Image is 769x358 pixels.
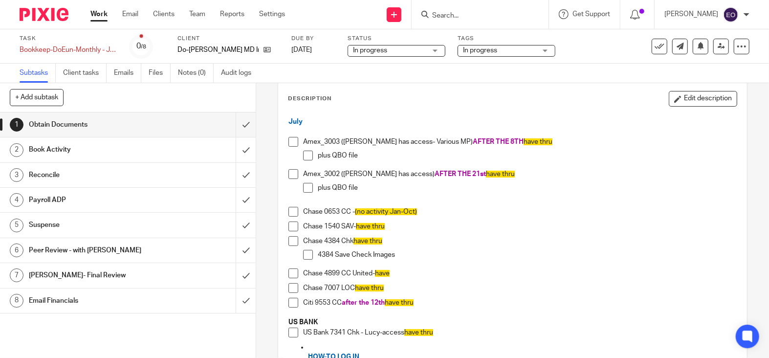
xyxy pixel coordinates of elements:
[29,193,160,207] h1: Payroll ADP
[20,8,68,21] img: Pixie
[29,293,160,308] h1: Email Financials
[10,193,23,207] div: 4
[291,35,335,43] label: Due by
[342,299,385,306] span: after the 12th
[473,138,524,145] span: AFTER THE 8TH
[404,329,433,336] span: have thru
[303,236,737,246] p: Chase 4384 Chk
[20,64,56,83] a: Subtasks
[318,183,737,193] p: plus QBO file
[90,9,108,19] a: Work
[10,294,23,308] div: 8
[10,244,23,257] div: 6
[486,171,515,178] span: have thru
[353,238,382,245] span: have thru
[29,117,160,132] h1: Obtain Documents
[353,47,387,54] span: In progress
[303,222,737,231] p: Chase 1540 SAV-
[431,12,519,21] input: Search
[122,9,138,19] a: Email
[10,118,23,132] div: 1
[664,9,718,19] p: [PERSON_NAME]
[288,118,303,125] span: July
[177,45,259,55] p: Do-[PERSON_NAME] MD Inc.
[288,319,318,326] strong: US BANK
[29,243,160,258] h1: Peer Review - with [PERSON_NAME]
[356,223,385,230] span: have thru
[10,268,23,282] div: 7
[318,151,737,160] p: plus QBO file
[20,35,117,43] label: Task
[303,137,737,147] p: Amex_3003 ([PERSON_NAME] has access- Various MP)
[355,208,417,215] span: (no activity Jan-Oct)
[259,9,285,19] a: Settings
[303,169,737,179] p: Amex_3002 ([PERSON_NAME] has access)
[153,9,175,19] a: Clients
[524,138,552,145] span: have thru
[723,7,739,22] img: svg%3E
[29,168,160,182] h1: Reconcile
[10,143,23,157] div: 2
[303,328,737,337] p: US Bank 7341 Chk - Lucy-access
[355,285,384,291] span: have thru
[220,9,244,19] a: Reports
[572,11,610,18] span: Get Support
[178,64,214,83] a: Notes (0)
[348,35,445,43] label: Status
[10,219,23,232] div: 5
[149,64,171,83] a: Files
[318,250,737,260] p: 4384 Save Check Images
[288,95,331,103] p: Description
[303,283,737,293] p: Chase 7007 LOC
[29,218,160,232] h1: Suspense
[29,142,160,157] h1: Book Activity
[458,35,555,43] label: Tags
[435,171,486,178] span: AFTER THE 21st
[189,9,205,19] a: Team
[463,47,497,54] span: In progress
[10,168,23,182] div: 3
[63,64,107,83] a: Client tasks
[303,298,737,308] p: Citi 9553 CC
[177,35,279,43] label: Client
[29,268,160,283] h1: [PERSON_NAME]- Final Review
[385,299,414,306] span: have thru
[114,64,141,83] a: Emails
[10,89,64,106] button: + Add subtask
[669,91,737,107] button: Edit description
[303,268,737,278] p: Chase 4899 CC United-
[221,64,259,83] a: Audit logs
[303,207,737,217] p: Chase 0653 CC -
[375,270,390,277] span: have
[141,44,146,49] small: /8
[136,41,146,52] div: 0
[20,45,117,55] div: Bookkeep-DoEun-Monthly - July
[291,46,312,53] span: [DATE]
